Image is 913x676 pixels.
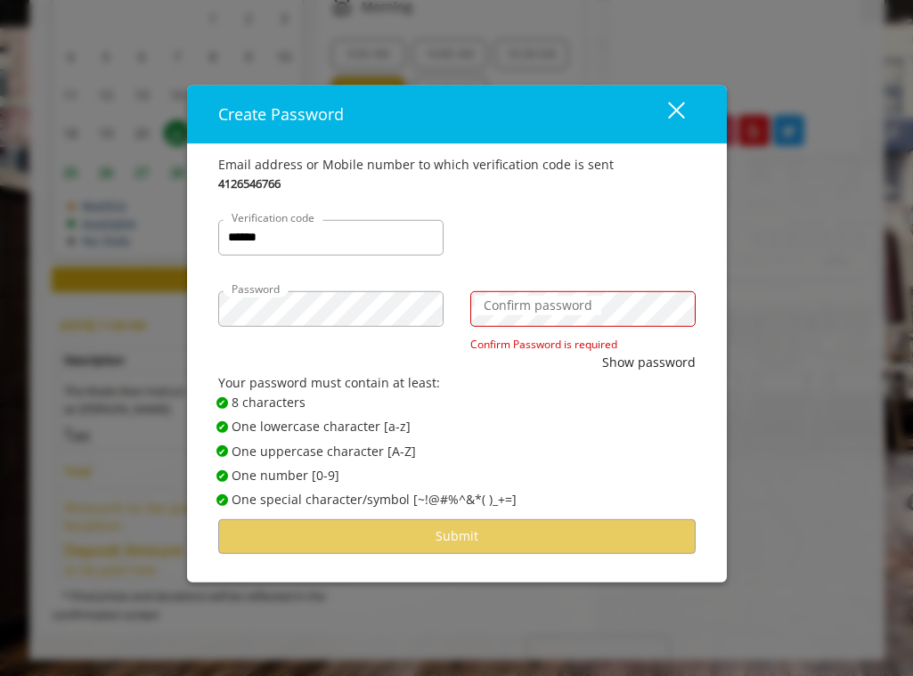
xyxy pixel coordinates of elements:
div: Your password must contain at least: [218,372,696,392]
span: ✔ [218,444,225,459]
span: One uppercase character [A-Z] [232,441,416,460]
label: Verification code [223,209,323,226]
span: One special character/symbol [~!@#%^&*( )_+=] [232,490,517,509]
span: ✔ [218,468,225,483]
div: close dialog [648,101,683,127]
span: One number [0-9] [232,466,339,485]
label: Password [223,281,289,297]
b: 4126546766 [218,175,281,193]
span: ✔ [218,395,225,410]
span: Create Password [218,103,344,125]
button: Show password [602,353,696,372]
span: One lowercase character [a-z] [232,417,411,436]
button: close dialog [635,95,696,132]
label: Confirm password [475,296,601,315]
span: ✔ [218,419,225,434]
div: Email address or Mobile number to which verification code is sent [218,155,696,175]
input: Verification code [218,220,444,256]
input: Password [218,291,444,327]
span: 8 characters [232,393,306,412]
input: Confirm password [470,291,696,327]
span: ✔ [218,493,225,507]
div: Confirm Password is required [470,336,696,353]
button: Submit [218,519,696,554]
